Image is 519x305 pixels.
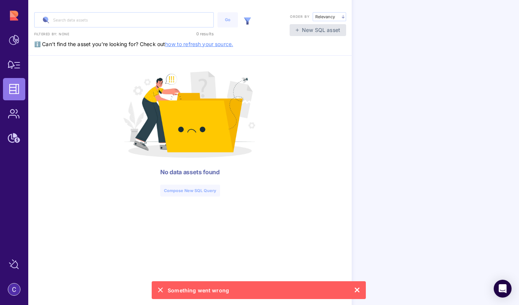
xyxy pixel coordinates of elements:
span: ℹ️ Can’t find the asset you’re looking for? Check out [34,30,233,47]
p: No data assets found [28,167,352,177]
a: how to refresh your source. [165,41,233,47]
div: Go [221,17,234,23]
input: Search data assets [35,13,213,27]
img: arrow [342,15,345,19]
img: search [40,14,52,26]
label: Order by [290,14,310,19]
div: Open Intercom Messenger [494,280,512,298]
span: New SQL asset [302,26,340,34]
span: Something went wrong [168,286,229,294]
img: account-photo [8,283,20,295]
div: Compose new SQL query [164,188,216,194]
button: Go [217,12,238,27]
button: Compose new SQL query [160,185,220,197]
